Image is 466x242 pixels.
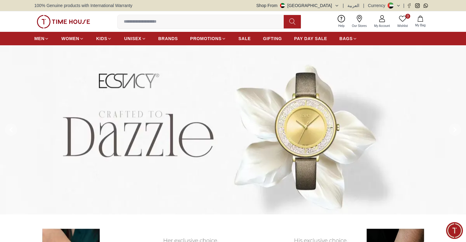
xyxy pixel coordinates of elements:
a: GIFTING [263,33,282,44]
a: PROMOTIONS [190,33,226,44]
a: 0Wishlist [394,14,411,29]
span: BAGS [339,35,353,42]
a: Instagram [415,3,420,8]
span: 100% Genuine products with International Warranty [34,2,132,9]
button: My Bag [411,14,429,29]
span: UNISEX [124,35,141,42]
img: ... [37,15,90,28]
a: SALE [238,33,251,44]
span: KIDS [96,35,107,42]
span: 0 [405,14,410,19]
span: Our Stores [350,24,369,28]
a: UNISEX [124,33,146,44]
span: PROMOTIONS [190,35,222,42]
span: | [343,2,344,9]
span: SALE [238,35,251,42]
span: PAY DAY SALE [294,35,327,42]
a: MEN [34,33,49,44]
a: WOMEN [61,33,84,44]
span: | [363,2,364,9]
span: BRANDS [158,35,178,42]
span: MEN [34,35,44,42]
a: Help [335,14,348,29]
a: Whatsapp [423,3,428,8]
a: BRANDS [158,33,178,44]
button: Shop From[GEOGRAPHIC_DATA] [256,2,339,9]
span: Wishlist [395,24,410,28]
button: العربية [347,2,359,9]
span: WOMEN [61,35,79,42]
span: My Bag [413,23,428,28]
img: United Arab Emirates [280,3,285,8]
div: Currency [368,2,388,9]
a: Facebook [407,3,411,8]
span: | [403,2,404,9]
a: BAGS [339,33,357,44]
div: Chat Widget [446,222,463,239]
span: GIFTING [263,35,282,42]
span: My Account [372,24,392,28]
a: PAY DAY SALE [294,33,327,44]
span: Help [336,24,347,28]
a: KIDS [96,33,112,44]
a: Our Stores [348,14,370,29]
